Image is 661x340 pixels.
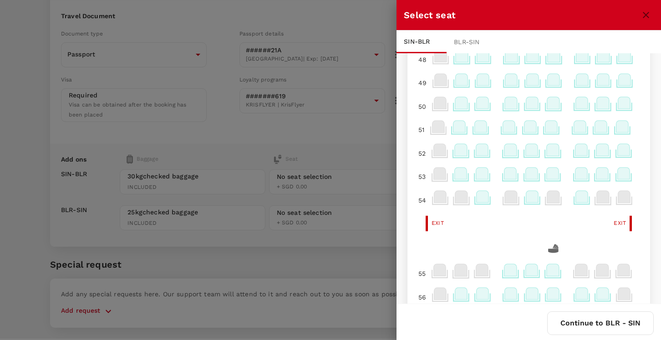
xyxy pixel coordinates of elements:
span: Exit [614,219,626,228]
div: 55 [415,265,429,282]
button: Continue to BLR - SIN [547,311,654,335]
div: BLR - SIN [447,30,497,53]
div: Select seat [404,8,638,22]
div: 48 [415,51,430,68]
div: 55 [415,242,429,258]
span: Exit [432,219,444,228]
div: 56 [415,289,430,305]
div: 51 [415,122,428,138]
div: 54 [415,192,430,208]
div: 50 [415,98,430,115]
button: close [638,7,654,23]
div: SIN - BLR [397,30,447,53]
div: 49 [415,75,430,91]
div: 53 [415,168,429,185]
div: 52 [415,145,429,162]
